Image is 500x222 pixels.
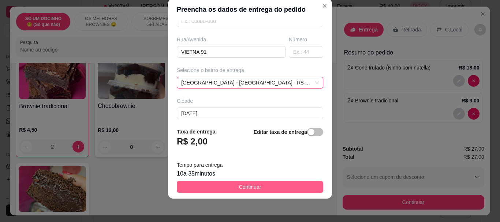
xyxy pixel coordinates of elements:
[181,77,319,88] span: Praia do Meio - Natal - R$ 2,00
[177,136,208,147] h3: R$ 2,00
[177,181,323,193] button: Continuar
[177,36,286,43] div: Rua/Avenida
[177,67,323,74] div: Selecione o bairro de entrega
[289,36,323,43] div: Número
[289,46,323,58] input: Ex.: 44
[177,15,323,27] input: Ex.: 00000-000
[177,108,323,119] input: Ex.: Santo André
[177,97,323,105] div: Cidade
[254,129,307,135] strong: Editar taxa de entrega
[239,183,261,191] span: Continuar
[177,129,216,135] strong: Taxa de entrega
[177,162,223,168] span: Tempo para entrega
[177,46,286,58] input: Ex.: Rua Oscar Freire
[177,169,323,178] div: 10 a 35 minutos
